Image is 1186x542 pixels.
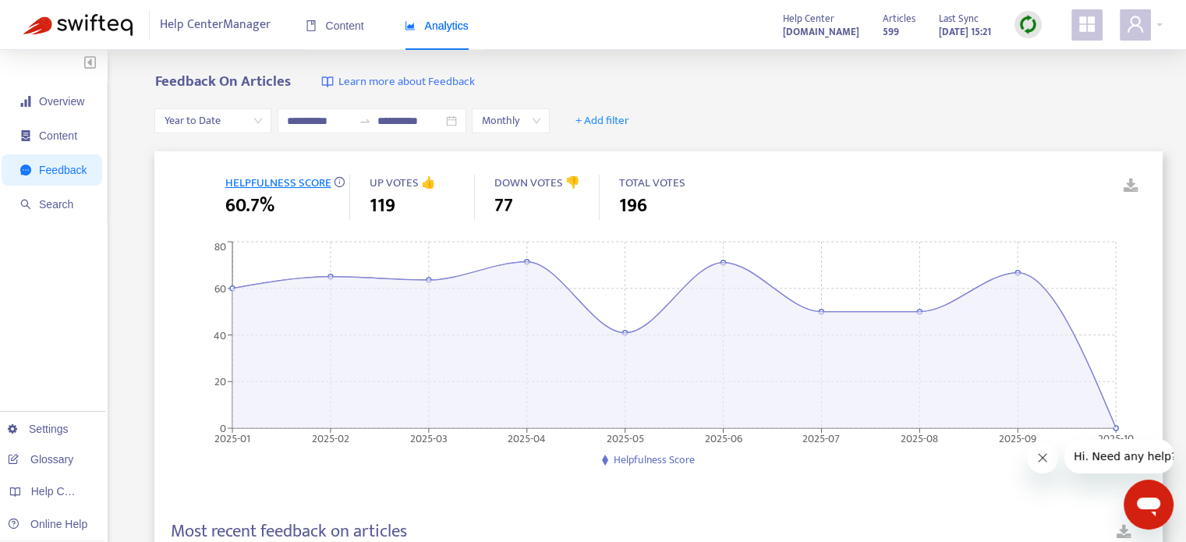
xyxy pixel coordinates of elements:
span: Content [306,19,364,32]
span: Year to Date [164,109,262,133]
a: Settings [8,423,69,435]
span: search [20,199,31,210]
span: container [20,130,31,141]
span: Content [39,129,77,142]
tspan: 2025-03 [410,429,448,447]
tspan: 2025-08 [901,429,939,447]
span: signal [20,96,31,107]
span: swap-right [359,115,371,127]
span: HELPFULNESS SCORE [225,173,331,193]
strong: [DATE] 15:21 [939,23,991,41]
span: 119 [369,192,395,220]
span: book [306,20,317,31]
b: Feedback On Articles [154,69,290,94]
tspan: 0 [220,419,226,437]
tspan: 2025-04 [508,429,547,447]
tspan: 2025-07 [803,429,841,447]
iframe: Button to launch messaging window [1124,480,1174,530]
tspan: 2025-01 [214,429,250,447]
span: 196 [618,192,646,220]
span: Articles [883,10,915,27]
span: Monthly [481,109,540,133]
span: Feedback [39,164,87,176]
span: message [20,165,31,175]
img: image-link [321,76,334,88]
span: Analytics [405,19,469,32]
span: Hi. Need any help? [9,11,112,23]
a: Learn more about Feedback [321,73,474,91]
span: Search [39,198,73,211]
strong: 599 [883,23,899,41]
tspan: 20 [214,373,226,391]
span: Helpfulness Score [614,451,695,469]
a: [DOMAIN_NAME] [783,23,859,41]
a: Glossary [8,453,73,466]
span: Overview [39,95,84,108]
a: Online Help [8,518,87,530]
span: Help Centers [31,485,95,498]
img: Swifteq [23,14,133,36]
span: Last Sync [939,10,979,27]
tspan: 40 [214,326,226,344]
span: + Add filter [575,112,629,130]
tspan: 2025-05 [607,429,644,447]
button: + Add filter [564,108,641,133]
span: 60.7% [225,192,274,220]
tspan: 60 [214,279,226,297]
span: TOTAL VOTES [618,173,685,193]
tspan: 2025-06 [705,429,742,447]
span: Learn more about Feedback [338,73,474,91]
span: Help Center [783,10,834,27]
tspan: 2025-09 [1000,429,1037,447]
span: user [1126,15,1145,34]
tspan: 80 [214,237,226,255]
iframe: Close message [1027,442,1058,473]
span: UP VOTES 👍 [369,173,435,193]
tspan: 2025-02 [312,429,349,447]
span: to [359,115,371,127]
span: DOWN VOTES 👎 [494,173,579,193]
iframe: Message from company [1064,439,1174,473]
tspan: 2025-10 [1098,429,1134,447]
span: 77 [494,192,512,220]
h4: Most recent feedback on articles [170,521,406,542]
span: Help Center Manager [160,10,271,40]
span: appstore [1078,15,1096,34]
img: sync.dc5367851b00ba804db3.png [1018,15,1038,34]
span: area-chart [405,20,416,31]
